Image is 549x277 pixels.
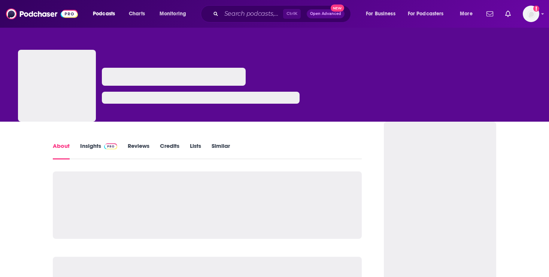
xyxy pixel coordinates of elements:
[124,8,149,20] a: Charts
[221,8,283,20] input: Search podcasts, credits, & more...
[160,142,179,159] a: Credits
[408,9,444,19] span: For Podcasters
[88,8,125,20] button: open menu
[104,143,117,149] img: Podchaser Pro
[523,6,539,22] span: Logged in as roneledotsonRAD
[212,142,230,159] a: Similar
[310,12,341,16] span: Open Advanced
[483,7,496,20] a: Show notifications dropdown
[208,5,358,22] div: Search podcasts, credits, & more...
[53,142,70,159] a: About
[523,6,539,22] button: Show profile menu
[523,6,539,22] img: User Profile
[502,7,514,20] a: Show notifications dropdown
[160,9,186,19] span: Monitoring
[283,9,301,19] span: Ctrl K
[128,142,149,159] a: Reviews
[93,9,115,19] span: Podcasts
[80,142,117,159] a: InsightsPodchaser Pro
[129,9,145,19] span: Charts
[403,8,455,20] button: open menu
[307,9,345,18] button: Open AdvancedNew
[154,8,196,20] button: open menu
[460,9,473,19] span: More
[331,4,344,12] span: New
[455,8,482,20] button: open menu
[6,7,78,21] img: Podchaser - Follow, Share and Rate Podcasts
[190,142,201,159] a: Lists
[361,8,405,20] button: open menu
[533,6,539,12] svg: Add a profile image
[366,9,395,19] span: For Business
